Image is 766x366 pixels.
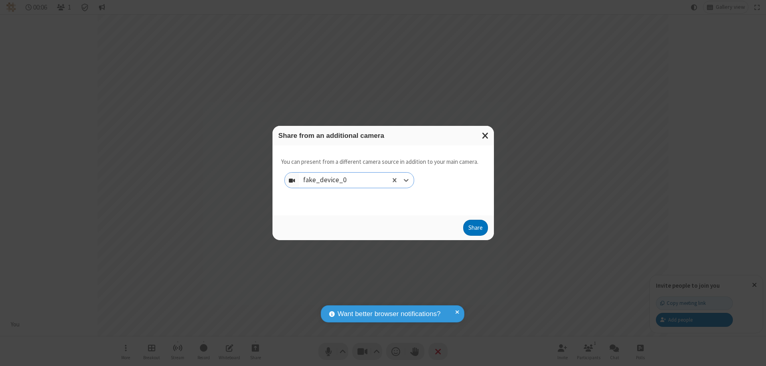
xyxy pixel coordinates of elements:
span: Want better browser notifications? [338,309,440,319]
p: You can present from a different camera source in addition to your main camera. [281,157,478,167]
div: fake_device_0 [303,175,360,186]
button: Close modal [477,126,494,145]
button: Share [463,220,488,236]
h3: Share from an additional camera [278,132,488,139]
